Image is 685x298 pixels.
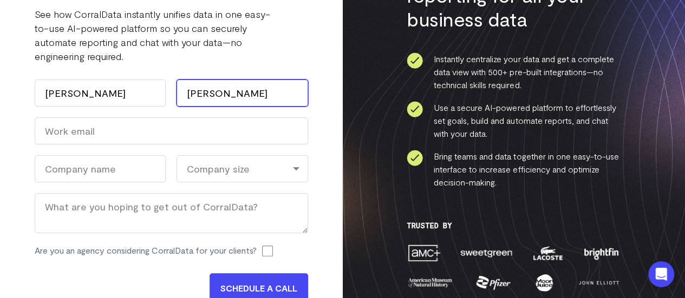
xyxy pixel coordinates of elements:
[177,155,308,182] div: Company size
[407,101,621,140] li: Use a secure AI-powered platform to effortlessly set goals, build and automate reports, and chat ...
[35,80,166,107] input: First name
[407,221,621,230] h3: Trusted By
[35,117,308,144] input: Work email
[407,150,621,189] li: Bring teams and data together in one easy-to-use interface to increase efficiency and optimize de...
[35,244,257,257] label: Are you an agency considering CorralData for your clients?
[407,52,621,91] li: Instantly centralize your data and get a complete data view with 500+ pre-built integrations—no t...
[177,80,308,107] input: Last name
[35,155,166,182] input: Company name
[648,261,674,287] div: Open Intercom Messenger
[35,7,308,63] p: See how CorralData instantly unifies data in one easy-to-use AI-powered platform so you can secur...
